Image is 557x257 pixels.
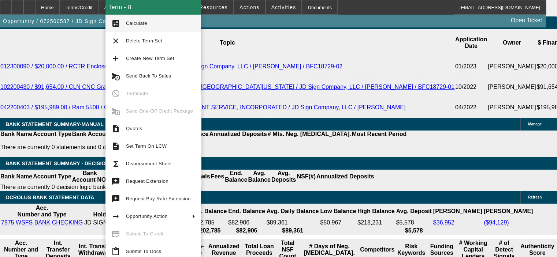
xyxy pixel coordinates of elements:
span: OCROLUS BANK STATEMENT DATA [5,194,94,200]
td: [PERSON_NAME] [487,56,536,77]
th: High Balance [357,204,395,218]
span: Delete Term Set [126,38,162,44]
th: Application Date [455,29,487,56]
span: Calculate [126,20,147,26]
th: $89,361 [266,227,319,234]
mat-icon: content_paste [111,247,120,256]
a: 7975 WSFS BANK CHECKING [1,219,83,226]
span: Actions [239,4,260,10]
td: 10/2022 [455,77,487,97]
th: [PERSON_NAME] [433,204,483,218]
th: Avg. Balance [248,170,271,184]
button: Application [99,0,140,14]
th: [PERSON_NAME] [483,204,533,218]
th: $202,785 [190,227,227,234]
span: Send Back To Sales [126,73,171,79]
mat-icon: functions [111,159,120,168]
th: NSF(#) [296,170,316,184]
span: Application [104,4,134,10]
th: Avg. Deposits [271,170,297,184]
span: Request Buy Rate Extension [126,196,191,201]
span: Quotes [126,126,142,131]
span: Request Extension [126,178,168,184]
th: Low Balance [320,204,356,218]
th: End. Balance [224,170,248,184]
th: Acc. Holder Name [84,204,138,218]
span: Opportunity Action [126,213,168,219]
a: ($94,129) [484,219,509,226]
mat-icon: cancel_schedule_send [111,72,120,80]
th: $5,578 [396,227,432,234]
span: Manage [528,122,542,126]
td: 01/2023 [455,56,487,77]
span: Resources [199,4,228,10]
span: Create New Term Set [126,56,174,61]
td: $89,361 [266,219,319,226]
span: Activities [271,4,296,10]
button: Resources [194,0,233,14]
mat-icon: clear [111,37,120,45]
mat-icon: request_quote [111,124,120,133]
a: 042200403 / $195,989.00 / Ram 5500 / CONSOLIDATED UTILITY EQUIPMENT SERVICE, INCORPORATED / JD Si... [0,104,405,110]
th: Fees [211,170,224,184]
span: Set Term On LCW [126,143,167,149]
mat-icon: description [111,142,120,151]
a: 012300090 / $20,000.00 / RCTR Enclosed Trailer / Third Party Vendor / JD Sign Company, LLC / [PER... [0,63,342,69]
th: # Mts. Neg. [MEDICAL_DATA]. [267,131,352,138]
a: 102200430 / $91,654.00 / CLN CNC Graphics Finisher 6x12 Router / CLN of [GEOGRAPHIC_DATA][US_STAT... [0,84,454,90]
td: 04/2022 [455,97,487,118]
span: BANK STATEMENT SUMMARY-MANUAL [5,121,104,127]
td: $82,906 [228,219,265,226]
td: $202,785 [190,219,227,226]
th: Annualized Deposits [209,131,267,138]
mat-icon: try [111,194,120,203]
th: Annualized Deposits [316,170,374,184]
span: Submit To Docs [126,249,161,254]
button: Actions [234,0,265,14]
th: Beg. Balance [190,204,227,218]
th: Bank Account NO. [72,170,108,184]
th: Acc. Number and Type [1,204,83,218]
td: JD SIGN COMPANY [84,219,138,226]
th: End. Balance [228,204,265,218]
span: Refresh [528,195,542,199]
mat-icon: try [111,177,120,186]
span: Opportunity / 072500587 / JD Sign Company, LLC / [PERSON_NAME] [3,18,192,24]
mat-icon: calculate [111,19,120,28]
span: Bank Statement Summary - Decision Logic [5,160,127,166]
td: $218,231 [357,219,395,226]
th: Owner [487,29,536,56]
th: Avg. Daily Balance [266,204,319,218]
mat-icon: arrow_right_alt [111,212,120,221]
th: Avg. Deposit [396,204,432,218]
a: Open Ticket [508,14,545,27]
a: $36,952 [433,219,454,226]
th: Account Type [33,131,72,138]
span: Disbursement Sheet [126,161,172,166]
button: Activities [266,0,302,14]
td: $50,967 [320,219,356,226]
th: Bank Account NO. [72,131,124,138]
th: Most Recent Period [352,131,407,138]
mat-icon: add [111,54,120,63]
td: [PERSON_NAME] [487,77,536,97]
p: There are currently 0 statements and 0 details entered on this opportunity [0,144,406,151]
td: [PERSON_NAME] [487,97,536,118]
td: $5,578 [396,219,432,226]
th: Account Type [33,170,72,184]
th: $82,906 [228,227,265,234]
